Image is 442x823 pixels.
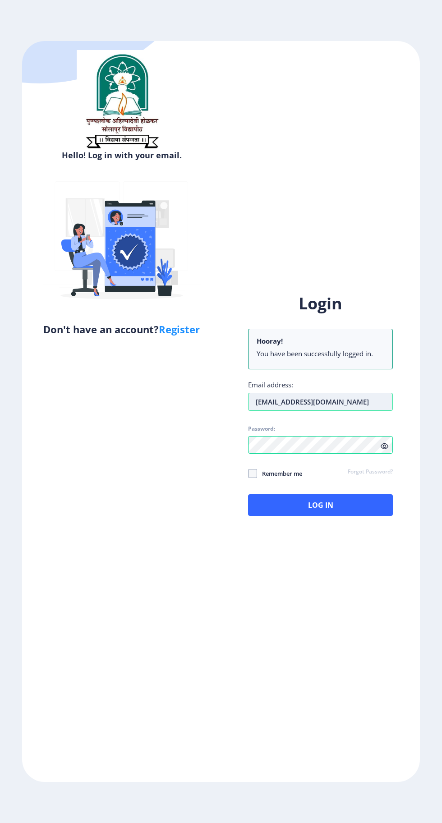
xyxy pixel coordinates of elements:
label: Email address: [248,380,293,389]
button: Log In [248,494,393,516]
input: Email address [248,393,393,411]
b: Hooray! [257,336,283,345]
img: Verified-rafiki.svg [43,164,201,322]
a: Register [159,322,200,336]
h5: Don't have an account? [29,322,214,336]
h6: Hello! Log in with your email. [29,150,214,161]
a: Forgot Password? [348,468,393,476]
img: sulogo.png [77,50,167,152]
li: You have been successfully logged in. [257,349,384,358]
label: Password: [248,425,275,432]
span: Remember me [257,468,302,479]
h1: Login [248,293,393,314]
